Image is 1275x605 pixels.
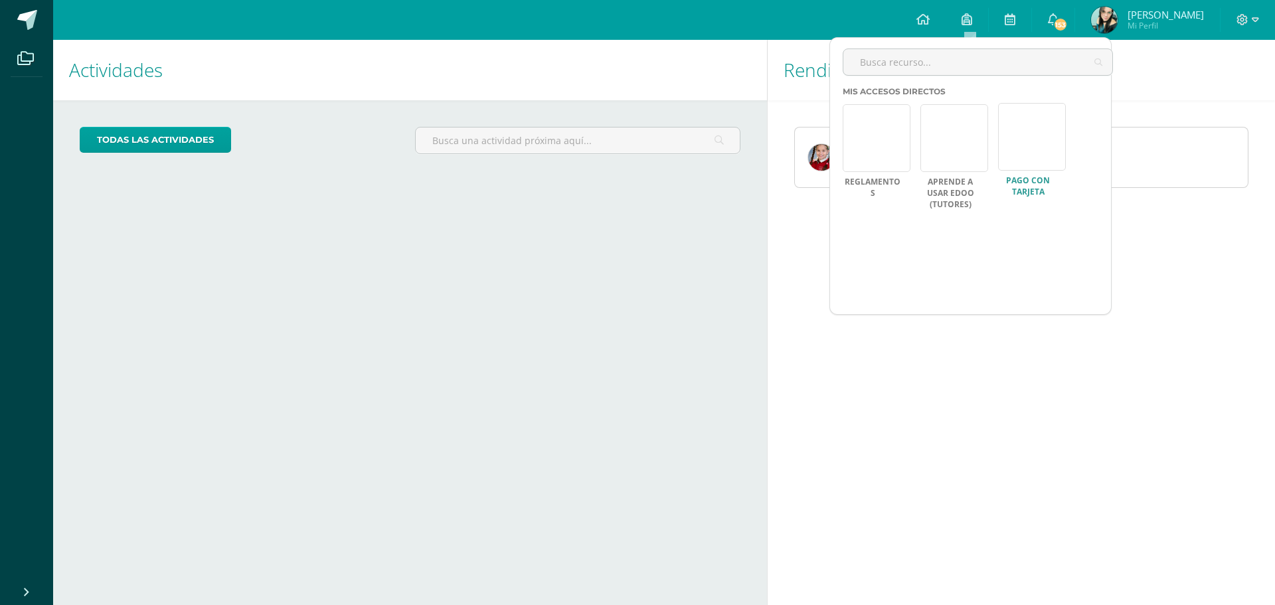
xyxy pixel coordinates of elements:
input: Busca una actividad próxima aquí... [416,128,739,153]
a: Reglamentos [843,177,902,199]
span: [PERSON_NAME] [1128,8,1204,21]
span: 153 [1053,17,1068,32]
span: Mis accesos directos [843,86,946,96]
a: Aprende a usar Edoo (Tutores) [920,177,980,210]
a: todas las Actividades [80,127,231,153]
h1: Actividades [69,40,751,100]
a: PAGO CON TARJETA [998,175,1058,198]
input: Busca recurso... [843,49,1112,75]
img: 981d8dcb0306dd93691c893b4803668a.png [1091,7,1118,33]
img: d9178c63652c7c1fee77e8666438f400.png [808,144,835,171]
span: Mi Perfil [1128,20,1204,31]
h1: Rendimiento de mis hijos [784,40,1259,100]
